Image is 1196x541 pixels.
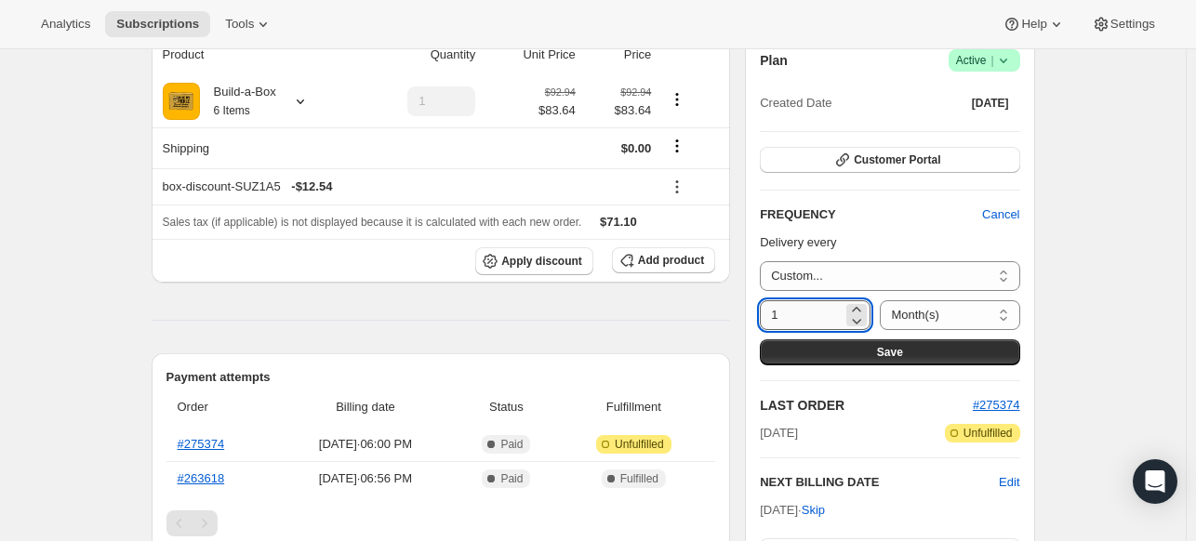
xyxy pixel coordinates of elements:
[200,83,276,120] div: Build-a-Box
[163,216,582,229] span: Sales tax (if applicable) is not displayed because it is calculated with each new order.
[760,147,1019,173] button: Customer Portal
[990,53,993,68] span: |
[538,101,576,120] span: $83.64
[620,86,651,98] small: $92.94
[621,141,652,155] span: $0.00
[166,368,716,387] h2: Payment attempts
[760,396,973,415] h2: LAST ORDER
[854,152,940,167] span: Customer Portal
[105,11,210,37] button: Subscriptions
[225,17,254,32] span: Tools
[1110,17,1155,32] span: Settings
[152,127,357,168] th: Shipping
[760,473,999,492] h2: NEXT BILLING DATE
[281,469,449,488] span: [DATE] · 06:56 PM
[500,471,523,486] span: Paid
[612,247,715,273] button: Add product
[972,96,1009,111] span: [DATE]
[163,178,652,196] div: box-discount-SUZ1A5
[166,387,276,428] th: Order
[982,205,1019,224] span: Cancel
[760,51,788,70] h2: Plan
[620,471,658,486] span: Fulfilled
[877,345,903,360] span: Save
[961,90,1020,116] button: [DATE]
[802,501,825,520] span: Skip
[587,101,652,120] span: $83.64
[281,398,449,416] span: Billing date
[356,34,481,75] th: Quantity
[956,51,1013,70] span: Active
[481,34,581,75] th: Unit Price
[475,247,593,275] button: Apply discount
[1133,459,1177,504] div: Open Intercom Messenger
[760,205,982,224] h2: FREQUENCY
[30,11,101,37] button: Analytics
[214,104,250,117] small: 6 Items
[563,398,704,416] span: Fulfillment
[973,396,1020,415] button: #275374
[760,339,1019,365] button: Save
[581,34,658,75] th: Price
[760,424,798,442] span: [DATE]
[999,473,1019,492] button: Edit
[760,503,825,517] span: [DATE] ·
[973,398,1020,412] a: #275374
[963,426,1013,441] span: Unfulfilled
[662,89,692,110] button: Product actions
[116,17,199,32] span: Subscriptions
[460,398,551,416] span: Status
[152,34,357,75] th: Product
[991,11,1076,37] button: Help
[281,435,449,454] span: [DATE] · 06:00 PM
[971,200,1030,230] button: Cancel
[291,178,332,196] span: - $12.54
[501,254,582,269] span: Apply discount
[662,136,692,156] button: Shipping actions
[1081,11,1166,37] button: Settings
[178,471,225,485] a: #263618
[500,437,523,452] span: Paid
[1021,17,1046,32] span: Help
[41,17,90,32] span: Analytics
[214,11,284,37] button: Tools
[760,94,831,112] span: Created Date
[638,253,704,268] span: Add product
[163,83,200,120] img: product img
[545,86,576,98] small: $92.94
[615,437,664,452] span: Unfulfilled
[178,437,225,451] a: #275374
[760,233,1019,252] p: Delivery every
[600,215,637,229] span: $71.10
[791,495,836,525] button: Skip
[166,510,716,536] nav: Pagination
